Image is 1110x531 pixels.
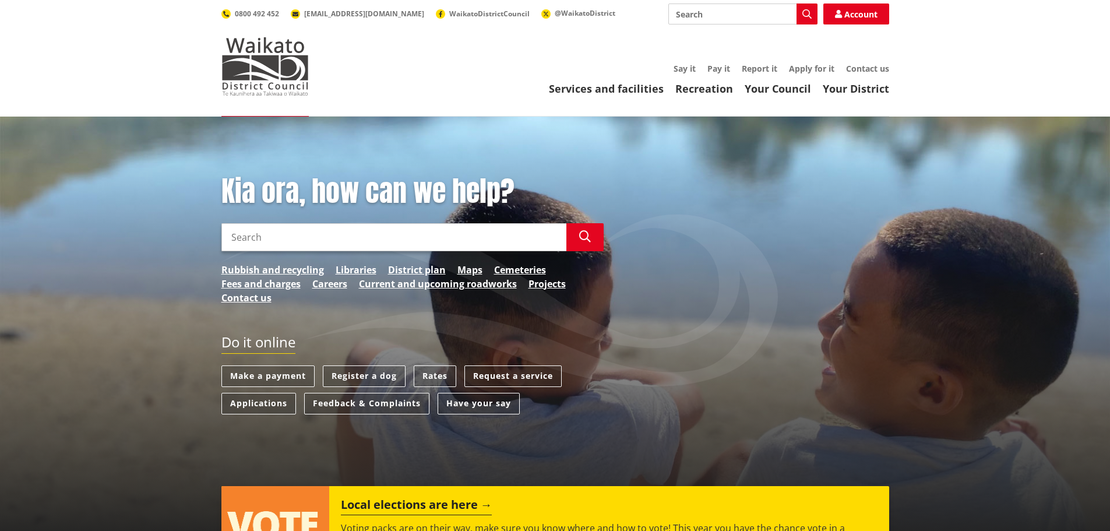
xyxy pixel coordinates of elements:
[304,393,429,414] a: Feedback & Complaints
[221,291,272,305] a: Contact us
[221,37,309,96] img: Waikato District Council - Te Kaunihera aa Takiwaa o Waikato
[555,8,615,18] span: @WaikatoDistrict
[414,365,456,387] a: Rates
[221,263,324,277] a: Rubbish and recycling
[742,63,777,74] a: Report it
[312,277,347,291] a: Careers
[341,498,492,515] h2: Local elections are here
[221,175,604,209] h1: Kia ora, how can we help?
[823,3,889,24] a: Account
[221,334,295,354] h2: Do it online
[221,365,315,387] a: Make a payment
[304,9,424,19] span: [EMAIL_ADDRESS][DOMAIN_NAME]
[221,393,296,414] a: Applications
[823,82,889,96] a: Your District
[235,9,279,19] span: 0800 492 452
[359,277,517,291] a: Current and upcoming roadworks
[388,263,446,277] a: District plan
[436,9,530,19] a: WaikatoDistrictCouncil
[541,8,615,18] a: @WaikatoDistrict
[438,393,520,414] a: Have your say
[221,277,301,291] a: Fees and charges
[457,263,482,277] a: Maps
[745,82,811,96] a: Your Council
[291,9,424,19] a: [EMAIL_ADDRESS][DOMAIN_NAME]
[494,263,546,277] a: Cemeteries
[789,63,834,74] a: Apply for it
[707,63,730,74] a: Pay it
[221,9,279,19] a: 0800 492 452
[549,82,664,96] a: Services and facilities
[221,223,566,251] input: Search input
[464,365,562,387] a: Request a service
[674,63,696,74] a: Say it
[336,263,376,277] a: Libraries
[846,63,889,74] a: Contact us
[675,82,733,96] a: Recreation
[449,9,530,19] span: WaikatoDistrictCouncil
[528,277,566,291] a: Projects
[668,3,817,24] input: Search input
[323,365,406,387] a: Register a dog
